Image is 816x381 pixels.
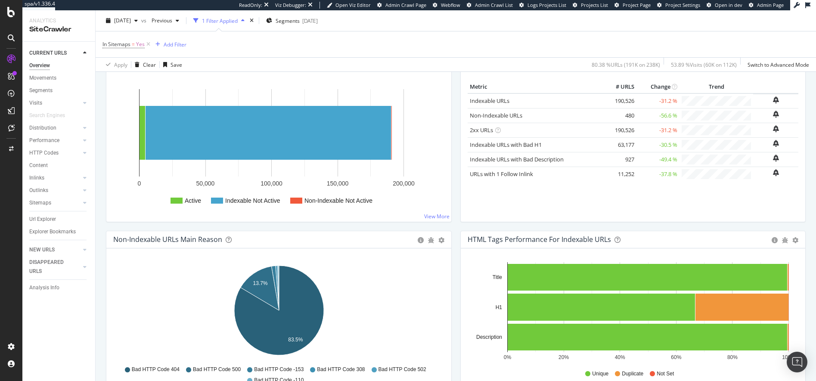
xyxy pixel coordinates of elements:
[29,227,89,236] a: Explorer Bookmarks
[744,58,809,71] button: Switch to Advanced Mode
[254,366,304,373] span: Bad HTTP Code -153
[671,354,681,360] text: 60%
[475,2,513,8] span: Admin Crawl List
[592,370,608,378] span: Unique
[622,370,643,378] span: Duplicate
[602,152,636,167] td: 927
[424,213,450,220] a: View More
[29,186,48,195] div: Outlinks
[29,136,81,145] a: Performance
[29,161,89,170] a: Content
[636,137,679,152] td: -30.5 %
[492,274,502,280] text: Title
[29,49,81,58] a: CURRENT URLS
[707,2,742,9] a: Open in dev
[335,2,371,8] span: Open Viz Editor
[772,237,778,243] div: circle-info
[727,354,737,360] text: 80%
[275,2,306,9] div: Viz Debugger:
[29,161,48,170] div: Content
[29,215,56,224] div: Url Explorer
[164,40,186,48] div: Add Filter
[327,2,371,9] a: Open Viz Editor
[782,237,788,243] div: bug
[519,2,566,9] a: Logs Projects List
[602,108,636,123] td: 480
[138,180,141,187] text: 0
[379,366,426,373] span: Bad HTTP Code 502
[29,258,81,276] a: DISAPPEARED URLS
[261,180,282,187] text: 100,000
[143,61,156,68] div: Clear
[495,304,502,310] text: H1
[239,2,262,9] div: ReadOnly:
[196,180,215,187] text: 50,000
[29,283,89,292] a: Analysis Info
[29,49,67,58] div: CURRENT URLS
[636,123,679,137] td: -31.2 %
[132,366,180,373] span: Bad HTTP Code 404
[113,262,444,362] svg: A chart.
[679,81,753,93] th: Trend
[773,169,779,176] div: bell-plus
[29,245,81,254] a: NEW URLS
[276,17,300,24] span: Segments
[141,17,148,24] span: vs
[602,123,636,137] td: 190,526
[29,173,81,183] a: Inlinks
[470,97,509,105] a: Indexable URLs
[152,39,186,50] button: Add Filter
[29,258,73,276] div: DISAPPEARED URLS
[29,74,89,83] a: Movements
[623,2,651,8] span: Project Page
[29,74,56,83] div: Movements
[468,262,799,362] svg: A chart.
[225,197,280,204] text: Indexable Not Active
[190,14,248,28] button: 1 Filter Applied
[636,81,679,93] th: Change
[304,197,372,204] text: Non-Indexable Not Active
[441,2,460,8] span: Webflow
[29,99,81,108] a: Visits
[393,180,415,187] text: 200,000
[113,81,444,215] div: A chart.
[636,108,679,123] td: -56.6 %
[715,2,742,8] span: Open in dev
[468,81,602,93] th: Metric
[476,334,502,340] text: Description
[470,170,533,178] a: URLs with 1 Follow Inlink
[193,366,241,373] span: Bad HTTP Code 500
[29,215,89,224] a: Url Explorer
[671,61,737,68] div: 53.89 % Visits ( 60K on 112K )
[248,16,255,25] div: times
[302,17,318,24] div: [DATE]
[113,235,222,244] div: Non-Indexable URLs Main Reason
[385,2,426,8] span: Admin Crawl Page
[29,111,74,120] a: Search Engines
[657,2,700,9] a: Project Settings
[503,354,511,360] text: 0%
[757,2,784,8] span: Admin Page
[327,180,349,187] text: 150,000
[470,155,564,163] a: Indexable URLs with Bad Description
[787,352,807,372] div: Open Intercom Messenger
[29,136,59,145] div: Performance
[29,61,50,70] div: Overview
[29,124,56,133] div: Distribution
[602,167,636,181] td: 11,252
[29,149,59,158] div: HTTP Codes
[470,141,542,149] a: Indexable URLs with Bad H1
[102,58,127,71] button: Apply
[470,126,493,134] a: 2xx URLs
[29,186,81,195] a: Outlinks
[602,81,636,93] th: # URLS
[657,370,674,378] span: Not Set
[29,283,59,292] div: Analysis Info
[29,99,42,108] div: Visits
[377,2,426,9] a: Admin Crawl Page
[467,2,513,9] a: Admin Crawl List
[29,198,51,208] div: Sitemaps
[581,2,608,8] span: Projects List
[148,14,183,28] button: Previous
